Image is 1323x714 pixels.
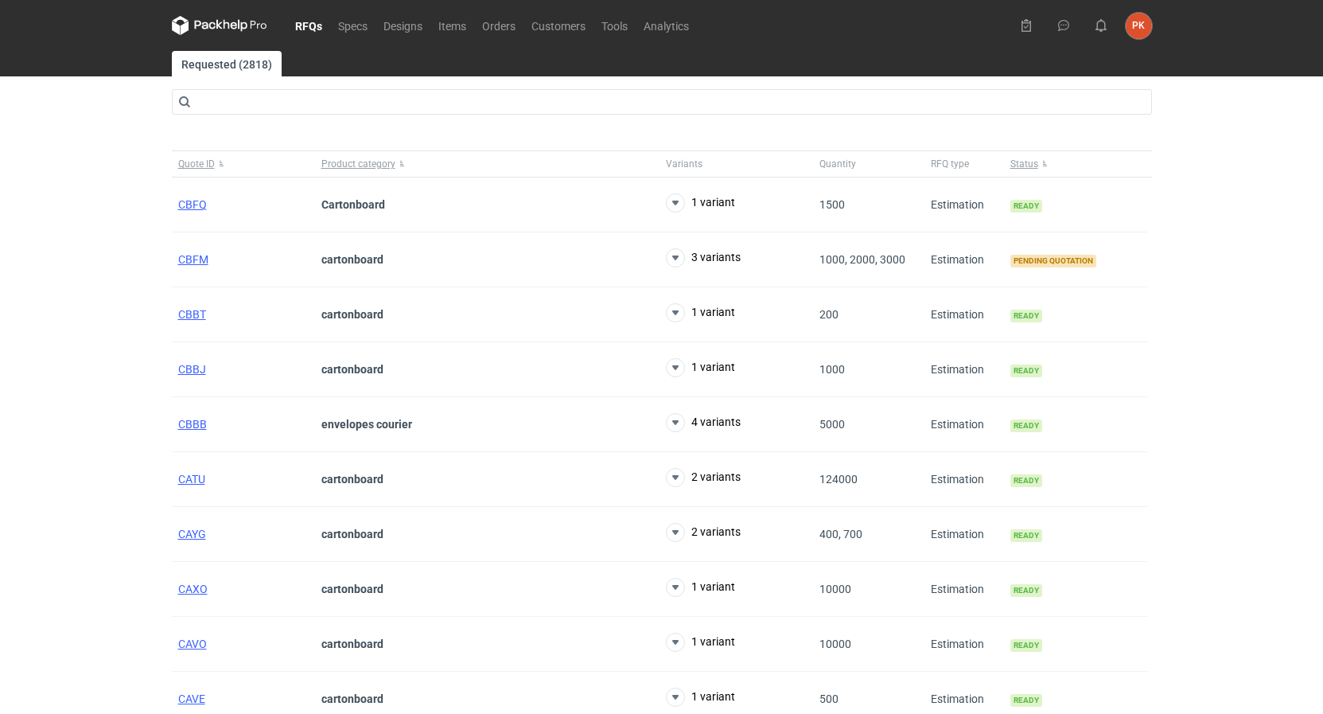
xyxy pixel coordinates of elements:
strong: cartonboard [321,638,383,650]
a: Specs [330,16,375,35]
button: 1 variant [666,578,735,597]
button: Status [1004,151,1147,177]
span: Quantity [819,158,856,170]
span: 1000, 2000, 3000 [819,253,905,266]
span: Status [1010,158,1038,170]
a: CBBT [178,308,206,321]
button: 2 variants [666,523,741,542]
span: Pending quotation [1010,255,1096,267]
a: Tools [593,16,636,35]
strong: cartonboard [321,473,383,486]
a: CBBB [178,418,207,431]
div: Estimation [924,562,1004,617]
strong: cartonboard [321,253,383,266]
strong: cartonboard [321,693,383,705]
button: PK [1126,13,1152,39]
span: Variants [666,158,702,170]
div: Estimation [924,452,1004,507]
span: 10000 [819,638,851,650]
span: 124000 [819,473,858,486]
strong: cartonboard [321,583,383,595]
button: 3 variants [666,248,741,267]
a: CBBJ [178,363,206,376]
strong: cartonboard [321,528,383,540]
button: 1 variant [666,193,735,213]
a: CBFQ [178,198,207,211]
span: 400, 700 [819,528,862,540]
a: CATU [178,473,205,486]
span: 1000 [819,363,845,376]
a: CAYG [178,528,206,540]
button: 1 variant [666,358,735,377]
button: 2 variants [666,468,741,487]
a: CAXO [178,583,208,595]
div: Estimation [924,178,1004,232]
a: CBFM [178,253,208,266]
span: 200 [819,308,839,321]
button: Quote ID [172,151,315,177]
div: Estimation [924,232,1004,287]
span: Ready [1010,419,1042,432]
span: 500 [819,693,839,705]
div: Estimation [924,342,1004,397]
strong: cartonboard [321,363,383,376]
span: 5000 [819,418,845,431]
span: Product category [321,158,395,170]
span: Ready [1010,310,1042,322]
div: Estimation [924,507,1004,562]
a: Orders [474,16,523,35]
button: 1 variant [666,633,735,652]
a: Customers [523,16,593,35]
div: Estimation [924,617,1004,672]
div: Paulina Kempara [1126,13,1152,39]
a: Designs [375,16,430,35]
a: RFQs [287,16,330,35]
span: Ready [1010,529,1042,542]
span: 10000 [819,583,851,595]
strong: envelopes courier [321,418,412,431]
div: Estimation [924,397,1004,452]
span: Ready [1010,474,1042,487]
span: Ready [1010,639,1042,652]
strong: Cartonboard [321,198,385,211]
a: Items [430,16,474,35]
button: 1 variant [666,303,735,322]
a: Analytics [636,16,697,35]
span: Quote ID [178,158,215,170]
span: Ready [1010,200,1042,213]
strong: cartonboard [321,308,383,321]
div: Estimation [924,287,1004,342]
span: Ready [1010,694,1042,707]
a: CAVO [178,638,207,650]
span: Ready [1010,584,1042,597]
svg: Packhelp Pro [172,16,267,35]
span: RFQ type [931,158,969,170]
button: 1 variant [666,688,735,707]
button: Product category [315,151,660,177]
a: Requested (2818) [172,51,282,76]
button: 4 variants [666,413,741,432]
span: Ready [1010,365,1042,377]
a: CAVE [178,693,205,705]
span: 1500 [819,198,845,211]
